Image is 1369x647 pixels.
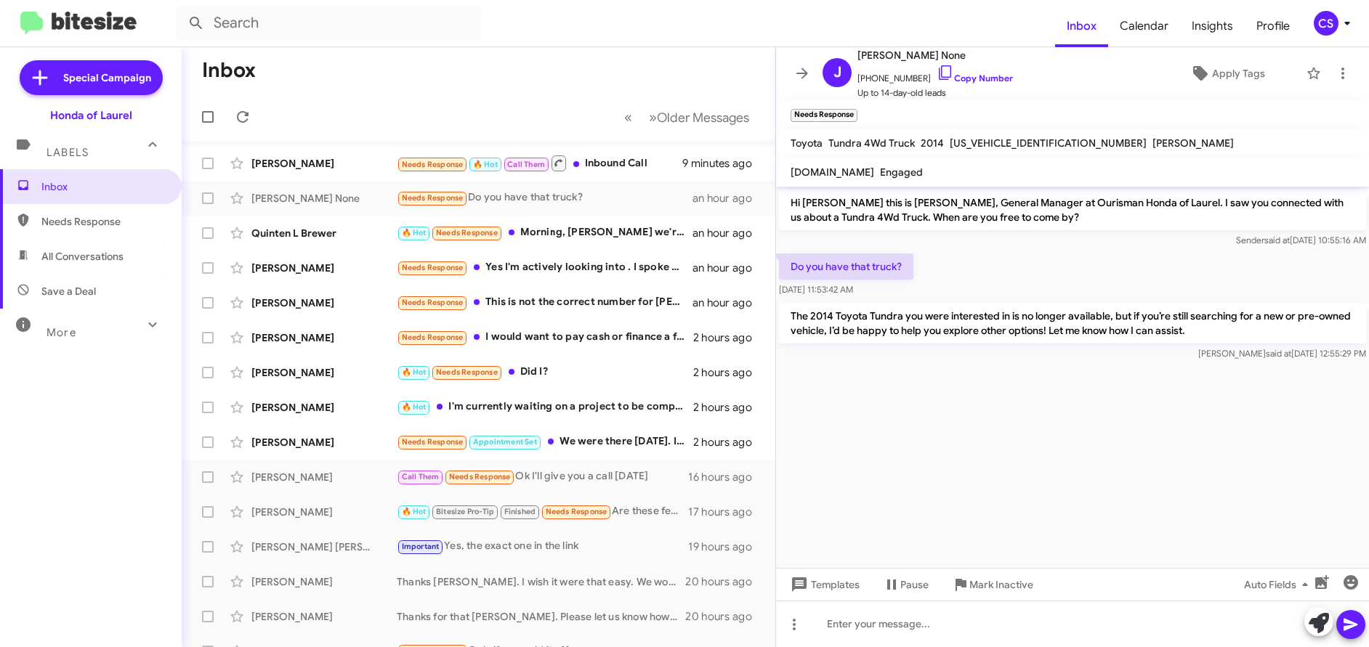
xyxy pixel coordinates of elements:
[397,574,685,589] div: Thanks [PERSON_NAME]. I wish it were that easy. We wouldn't be in such need of used cars. If you ...
[251,365,397,380] div: [PERSON_NAME]
[692,296,764,310] div: an hour ago
[397,224,692,241] div: Morning, [PERSON_NAME] we're thinking of headed up there later this afternoon
[791,137,823,150] span: Toyota
[1244,571,1314,598] span: Auto Fields
[402,333,464,342] span: Needs Response
[791,166,874,179] span: [DOMAIN_NAME]
[402,507,427,516] span: 🔥 Hot
[1180,5,1245,47] a: Insights
[692,261,764,275] div: an hour ago
[47,146,89,159] span: Labels
[402,263,464,272] span: Needs Response
[397,609,685,624] div: Thanks for that [PERSON_NAME]. Please let us know how we can help with finalizing a purchase with...
[788,571,860,598] span: Templates
[616,102,758,132] nav: Page navigation example
[251,505,397,519] div: [PERSON_NAME]
[397,294,692,311] div: This is not the correct number for [PERSON_NAME]
[397,399,693,415] div: I'm currently waiting on a project to be completed then I can visit. I will check in with [PERSON...
[1212,60,1265,86] span: Apply Tags
[692,226,764,240] div: an hour ago
[1108,5,1180,47] a: Calendar
[402,472,440,481] span: Call Them
[779,253,913,280] p: Do you have that truck?
[251,191,397,206] div: [PERSON_NAME] None
[649,108,657,126] span: »
[688,540,764,554] div: 19 hours ago
[41,284,96,298] span: Save a Deal
[921,137,944,150] span: 2014
[688,505,764,519] div: 17 hours ago
[202,59,256,82] h1: Inbox
[1155,60,1299,86] button: Apply Tags
[41,179,165,194] span: Inbox
[436,228,498,237] span: Needs Response
[1152,137,1234,150] span: [PERSON_NAME]
[251,296,397,310] div: [PERSON_NAME]
[402,298,464,307] span: Needs Response
[507,160,545,169] span: Call Them
[969,571,1033,598] span: Mark Inactive
[857,64,1013,86] span: [PHONE_NUMBER]
[640,102,758,132] button: Next
[251,609,397,624] div: [PERSON_NAME]
[685,574,764,589] div: 20 hours ago
[1245,5,1301,47] span: Profile
[397,190,692,206] div: Do you have that truck?
[1236,235,1366,245] span: Sender [DATE] 10:55:16 AM
[940,571,1045,598] button: Mark Inactive
[692,191,764,206] div: an hour ago
[504,507,536,516] span: Finished
[402,437,464,447] span: Needs Response
[1198,348,1366,359] span: [PERSON_NAME] [DATE] 12:55:29 PM
[251,470,397,484] div: [PERSON_NAME]
[828,137,915,150] span: Tundra 4Wd Truck
[857,86,1013,100] span: Up to 14-day-old leads
[546,507,607,516] span: Needs Response
[397,468,688,485] div: Ok I'll give you a call [DATE]
[1301,11,1353,36] button: CS
[397,154,682,172] div: Inbound Call
[473,437,537,447] span: Appointment Set
[880,166,923,179] span: Engaged
[402,193,464,203] span: Needs Response
[937,73,1013,84] a: Copy Number
[857,46,1013,64] span: [PERSON_NAME] None
[50,108,132,123] div: Honda of Laurel
[251,435,397,449] div: [PERSON_NAME]
[682,156,764,171] div: 9 minutes ago
[47,326,76,339] span: More
[20,60,163,95] a: Special Campaign
[685,609,764,624] div: 20 hours ago
[251,574,397,589] div: [PERSON_NAME]
[251,540,397,554] div: [PERSON_NAME] [PERSON_NAME]
[791,109,857,122] small: Needs Response
[402,160,464,169] span: Needs Response
[251,226,397,240] div: Quinten L Brewer
[615,102,641,132] button: Previous
[436,367,498,377] span: Needs Response
[473,160,498,169] span: 🔥 Hot
[624,108,632,126] span: «
[871,571,940,598] button: Pause
[397,329,693,346] div: I would want to pay cash or finance a few thousand. I love these xB even though not fancy lookers...
[251,400,397,415] div: [PERSON_NAME]
[397,538,688,555] div: Yes, the exact one in the link
[693,400,764,415] div: 2 hours ago
[436,507,494,516] span: Bitesize Pro-Tip
[1055,5,1108,47] a: Inbox
[402,228,427,237] span: 🔥 Hot
[779,284,853,295] span: [DATE] 11:53:42 AM
[41,214,165,229] span: Needs Response
[1264,235,1290,245] span: said at
[688,470,764,484] div: 16 hours ago
[900,571,929,598] span: Pause
[1266,348,1291,359] span: said at
[693,365,764,380] div: 2 hours ago
[402,542,440,551] span: Important
[693,330,764,345] div: 2 hours ago
[950,137,1147,150] span: [US_VEHICLE_IDENTIFICATION_NUMBER]
[41,249,124,264] span: All Conversations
